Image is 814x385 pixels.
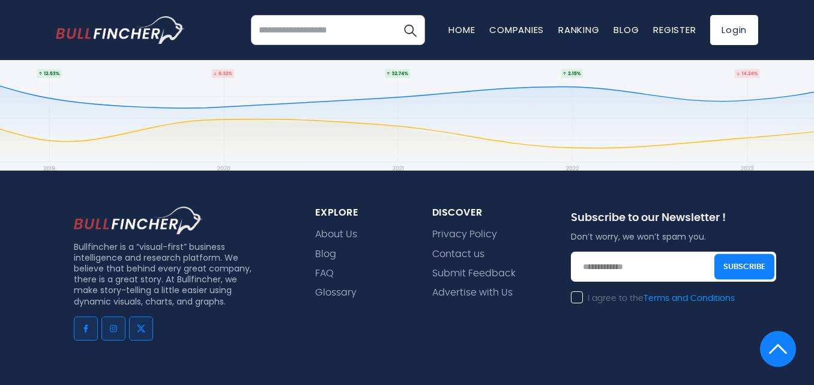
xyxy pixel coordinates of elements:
a: Privacy Policy [432,229,497,240]
a: Go to facebook [74,317,98,341]
a: Go to twitter [129,317,153,341]
a: Advertise with Us [432,287,513,299]
a: Login [710,15,758,45]
div: Discover [432,207,542,219]
a: Glossary [315,287,357,299]
div: Subscribe to our Newsletter ! [571,211,776,231]
a: Blog [315,249,336,260]
a: Blog [614,23,639,36]
p: Bullfincher is a “visual-first” business intelligence and research platform. We believe that behi... [74,241,256,307]
a: Contact us [432,249,484,260]
a: Ranking [558,23,599,36]
a: Go to homepage [56,16,185,44]
a: Companies [489,23,544,36]
iframe: reCAPTCHA [571,312,753,359]
div: explore [315,207,403,219]
p: Don’t worry, we won’t spam you. [571,231,776,242]
a: Submit Feedback [432,268,516,279]
button: Subscribe [714,254,774,280]
button: Search [395,15,425,45]
a: Home [448,23,475,36]
a: FAQ [315,268,334,279]
label: I agree to the [571,293,735,304]
img: footer logo [74,207,203,234]
img: bullfincher logo [56,16,185,44]
a: Register [653,23,696,36]
a: Terms and Conditions [644,294,735,303]
a: About Us [315,229,357,240]
a: Go to instagram [101,317,125,341]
